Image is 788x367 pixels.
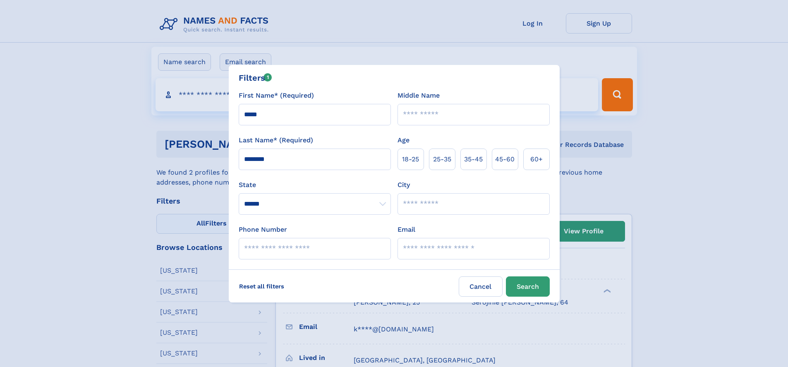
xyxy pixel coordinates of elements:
[239,135,313,145] label: Last Name* (Required)
[398,225,415,235] label: Email
[398,135,410,145] label: Age
[239,72,272,84] div: Filters
[398,91,440,101] label: Middle Name
[495,154,515,164] span: 45‑60
[530,154,543,164] span: 60+
[459,276,503,297] label: Cancel
[239,180,391,190] label: State
[239,225,287,235] label: Phone Number
[464,154,483,164] span: 35‑45
[506,276,550,297] button: Search
[239,91,314,101] label: First Name* (Required)
[433,154,451,164] span: 25‑35
[234,276,290,296] label: Reset all filters
[398,180,410,190] label: City
[402,154,419,164] span: 18‑25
